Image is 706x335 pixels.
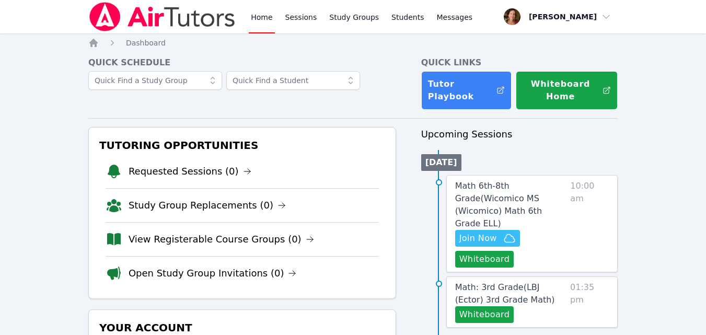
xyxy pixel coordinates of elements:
[421,127,618,142] h3: Upcoming Sessions
[455,180,566,230] a: Math 6th-8th Grade(Wicomico MS (Wicomico) Math 6th Grade ELL)
[516,71,618,110] button: Whiteboard Home
[129,232,314,247] a: View Registerable Course Groups (0)
[421,71,512,110] a: Tutor Playbook
[226,71,360,90] input: Quick Find a Student
[455,230,520,247] button: Join Now
[455,281,566,306] a: Math: 3rd Grade(LBJ (Ector) 3rd Grade Math)
[129,198,286,213] a: Study Group Replacements (0)
[129,266,297,281] a: Open Study Group Invitations (0)
[455,251,514,268] button: Whiteboard
[437,12,473,22] span: Messages
[88,38,618,48] nav: Breadcrumb
[421,56,618,69] h4: Quick Links
[455,306,514,323] button: Whiteboard
[455,181,542,228] span: Math 6th-8th Grade ( Wicomico MS (Wicomico) Math 6th Grade ELL )
[421,154,461,171] li: [DATE]
[88,56,396,69] h4: Quick Schedule
[455,282,555,305] span: Math: 3rd Grade ( LBJ (Ector) 3rd Grade Math )
[126,38,166,48] a: Dashboard
[459,232,497,245] span: Join Now
[129,164,251,179] a: Requested Sessions (0)
[570,180,609,268] span: 10:00 am
[97,136,387,155] h3: Tutoring Opportunities
[126,39,166,47] span: Dashboard
[570,281,609,323] span: 01:35 pm
[88,71,222,90] input: Quick Find a Study Group
[88,2,236,31] img: Air Tutors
